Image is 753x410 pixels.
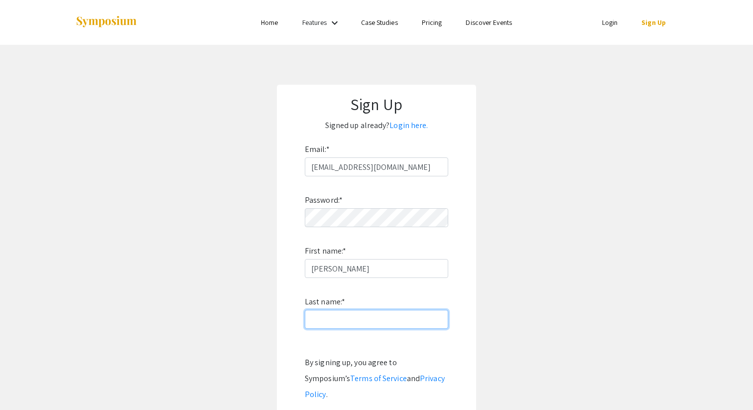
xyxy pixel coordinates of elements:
a: Case Studies [361,18,398,27]
a: Home [261,18,278,27]
a: Sign Up [641,18,666,27]
mat-icon: Expand Features list [329,17,341,29]
label: Last name: [305,294,345,310]
a: Features [302,18,327,27]
label: Email: [305,141,330,157]
a: Login [602,18,618,27]
a: Login here. [389,120,428,131]
iframe: Chat [7,365,42,403]
label: Password: [305,192,343,208]
p: Signed up already? [287,118,466,134]
a: Terms of Service [350,373,407,384]
a: Discover Events [466,18,512,27]
h1: Sign Up [287,95,466,114]
label: First name: [305,243,346,259]
a: Privacy Policy [305,373,445,400]
a: Pricing [422,18,442,27]
div: By signing up, you agree to Symposium’s and . [305,355,448,403]
img: Symposium by ForagerOne [75,15,137,29]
